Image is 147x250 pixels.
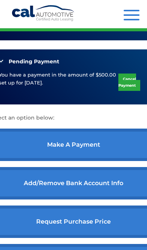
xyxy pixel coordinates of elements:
a: Cancel Payment [118,74,140,90]
a: Cal Automotive [11,5,75,24]
span: Pending Payment [9,58,59,65]
button: Menu [124,10,139,22]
